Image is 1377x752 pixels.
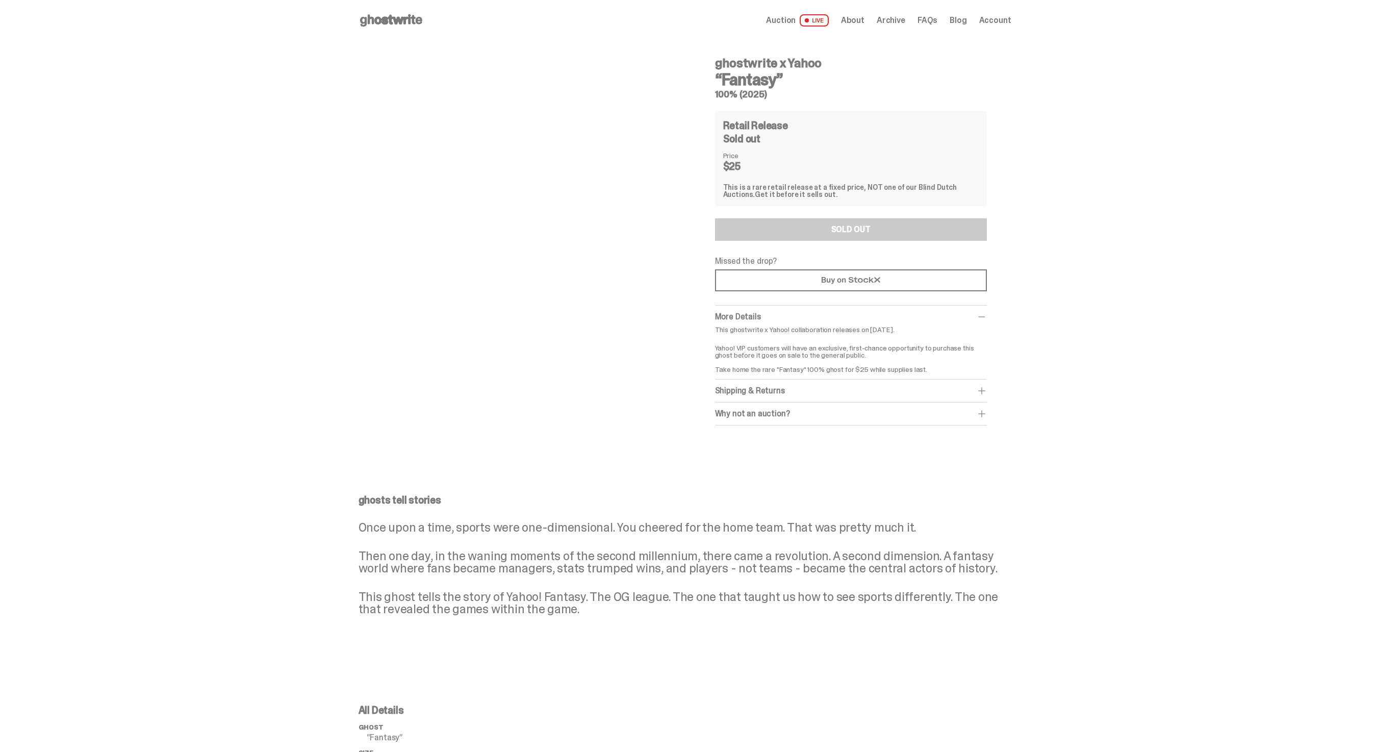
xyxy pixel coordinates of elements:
[766,14,828,27] a: Auction LIVE
[723,120,788,131] h4: Retail Release
[359,521,1011,534] p: Once upon a time, sports were one-dimensional. You cheered for the home team. That was pretty muc...
[800,14,829,27] span: LIVE
[917,16,937,24] a: FAQs
[715,257,987,265] p: Missed the drop?
[979,16,1011,24] a: Account
[831,225,871,234] div: SOLD OUT
[755,190,837,199] span: Get it before it sells out.
[359,550,1011,574] p: Then one day, in the waning moments of the second millennium, there came a revolution. A second d...
[359,495,1011,505] p: ghosts tell stories
[715,90,987,99] h5: 100% (2025)
[715,218,987,241] button: SOLD OUT
[715,409,987,419] div: Why not an auction?
[715,386,987,396] div: Shipping & Returns
[359,591,1011,615] p: This ghost tells the story of Yahoo! Fantasy. The OG league. The one that taught us how to see sp...
[841,16,864,24] a: About
[723,152,774,159] dt: Price
[715,57,987,69] h4: ghostwrite x Yahoo
[723,134,979,144] div: Sold out
[715,326,987,333] p: This ghostwrite x Yahoo! collaboration releases on [DATE].
[950,16,966,24] a: Blog
[715,71,987,88] h3: “Fantasy”
[723,184,979,198] div: This is a rare retail release at a fixed price, NOT one of our Blind Dutch Auctions.
[723,161,774,171] dd: $25
[766,16,796,24] span: Auction
[715,337,987,373] p: Yahoo! VIP customers will have an exclusive, first-chance opportunity to purchase this ghost befo...
[715,311,761,322] span: More Details
[877,16,905,24] a: Archive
